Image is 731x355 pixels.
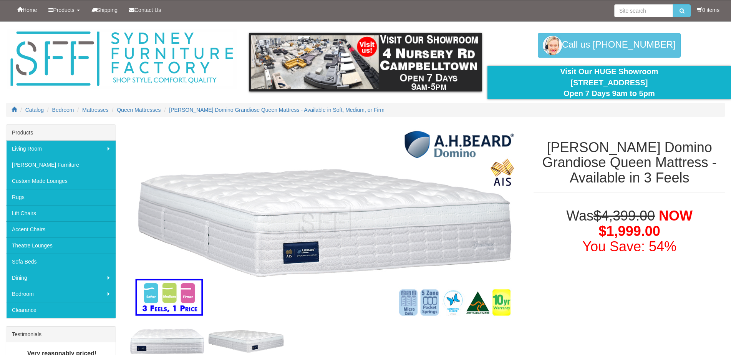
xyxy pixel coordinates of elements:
del: $4,399.00 [593,208,655,224]
a: Dining [6,270,116,286]
a: Custom Made Lounges [6,173,116,189]
a: Products [43,0,85,20]
a: Accent Chairs [6,221,116,237]
span: Contact Us [134,7,161,13]
a: Contact Us [123,0,167,20]
a: Theatre Lounges [6,237,116,254]
a: Shipping [86,0,124,20]
img: Sydney Furniture Factory [7,29,237,89]
a: Bedroom [6,286,116,302]
span: Home [23,7,37,13]
input: Site search [614,4,673,17]
a: Sofa Beds [6,254,116,270]
a: Clearance [6,302,116,318]
span: NOW $1,999.00 [599,208,693,239]
div: Visit Our HUGE Showroom [STREET_ADDRESS] Open 7 Days 9am to 5pm [493,66,725,99]
h1: Was [534,208,725,254]
img: showroom.gif [249,33,481,91]
a: Mattresses [82,107,108,113]
a: [PERSON_NAME] Furniture [6,157,116,173]
a: Lift Chairs [6,205,116,221]
div: Testimonials [6,327,116,342]
a: Queen Mattresses [117,107,161,113]
li: 0 items [697,6,719,14]
a: Home [12,0,43,20]
a: [PERSON_NAME] Domino Grandiose Queen Mattress - Available in Soft, Medium, or Firm [169,107,385,113]
font: You Save: 54% [582,239,676,254]
a: Catalog [25,107,44,113]
a: Living Room [6,141,116,157]
a: Bedroom [52,107,74,113]
a: Rugs [6,189,116,205]
div: Products [6,125,116,141]
span: Products [53,7,74,13]
h1: [PERSON_NAME] Domino Grandiose Queen Mattress - Available in 3 Feels [534,140,725,186]
span: Shipping [97,7,118,13]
